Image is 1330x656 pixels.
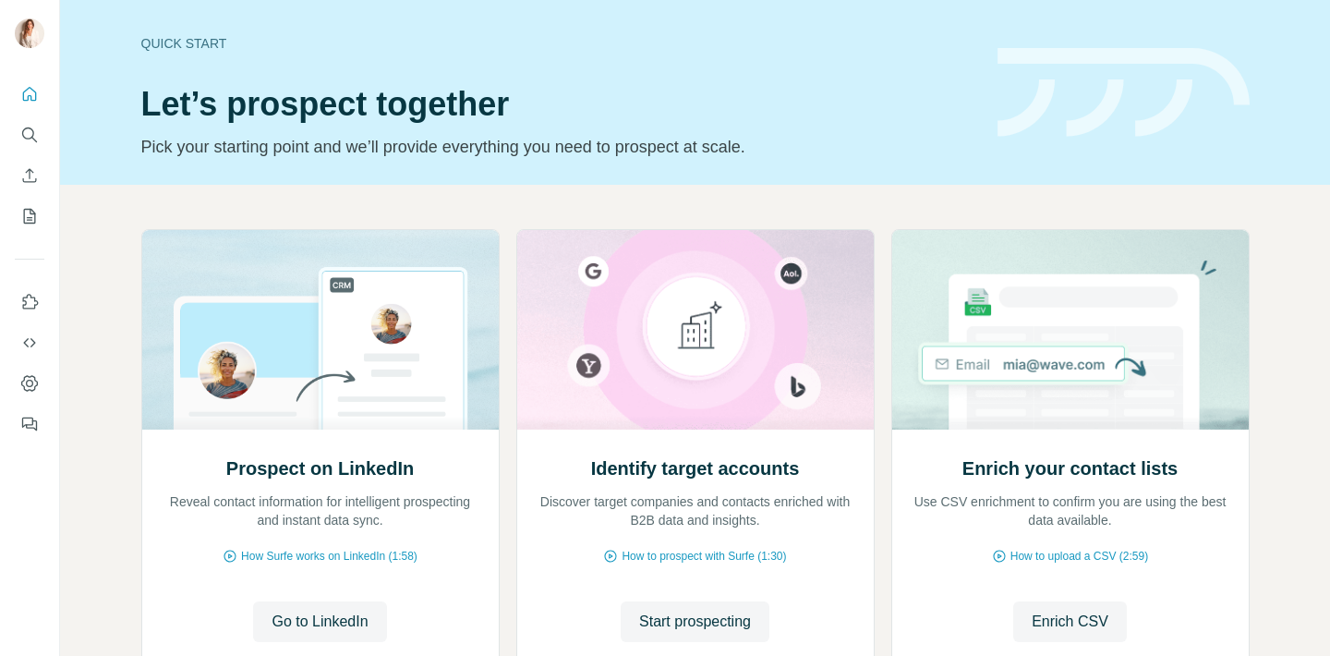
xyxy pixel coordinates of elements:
h1: Let’s prospect together [141,86,975,123]
span: Enrich CSV [1032,611,1108,633]
img: Prospect on LinkedIn [141,230,500,430]
img: Avatar [15,18,44,48]
h2: Identify target accounts [591,456,800,481]
span: Start prospecting [639,611,751,633]
p: Pick your starting point and we’ll provide everything you need to prospect at scale. [141,134,975,160]
button: Use Surfe on LinkedIn [15,285,44,319]
div: Quick start [141,34,975,53]
p: Use CSV enrichment to confirm you are using the best data available. [911,492,1230,529]
span: How to prospect with Surfe (1:30) [622,548,786,565]
button: Feedback [15,407,44,441]
button: Go to LinkedIn [253,601,386,642]
button: My lists [15,200,44,233]
button: Search [15,118,44,152]
button: Quick start [15,78,44,111]
button: Use Surfe API [15,326,44,359]
img: Enrich your contact lists [891,230,1250,430]
img: banner [997,48,1250,138]
h2: Enrich your contact lists [962,456,1178,481]
button: Enrich CSV [1013,601,1127,642]
p: Discover target companies and contacts enriched with B2B data and insights. [536,492,855,529]
span: How Surfe works on LinkedIn (1:58) [241,548,417,565]
span: Go to LinkedIn [272,611,368,633]
button: Enrich CSV [15,159,44,192]
img: Identify target accounts [516,230,875,430]
button: Dashboard [15,367,44,400]
span: How to upload a CSV (2:59) [1010,548,1148,565]
button: Start prospecting [621,601,769,642]
p: Reveal contact information for intelligent prospecting and instant data sync. [161,492,480,529]
h2: Prospect on LinkedIn [226,456,414,481]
